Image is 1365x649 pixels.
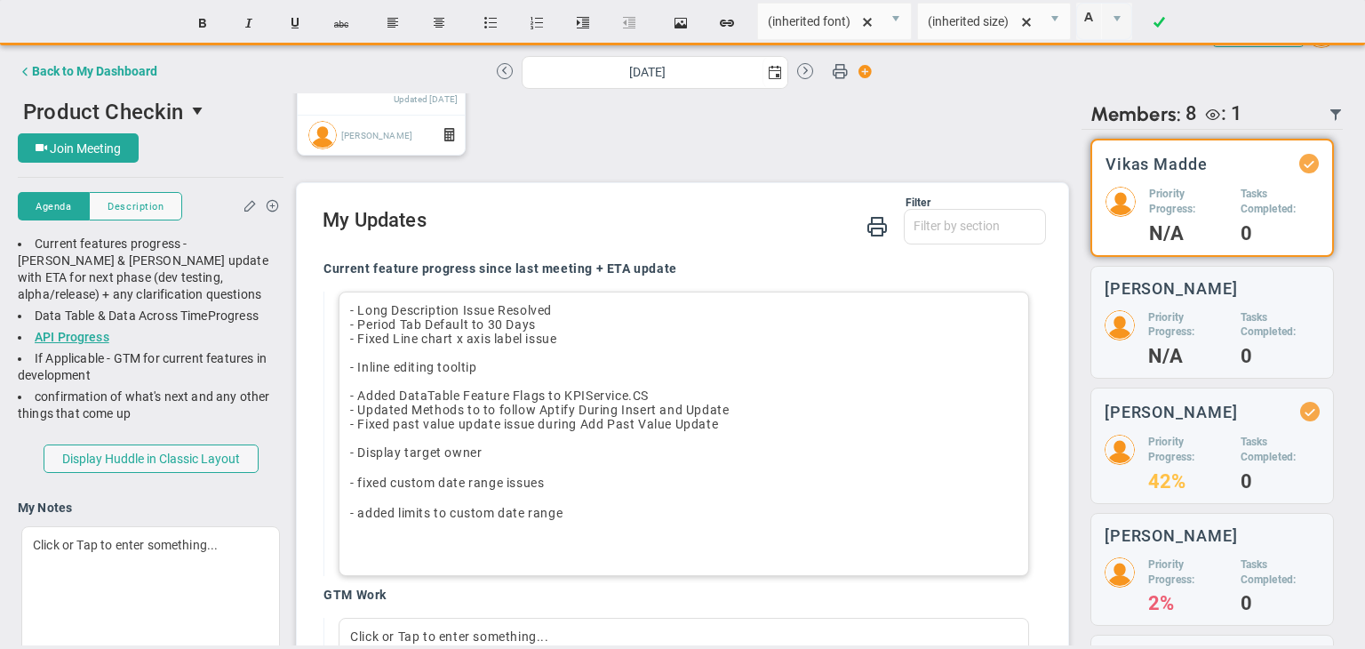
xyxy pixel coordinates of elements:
[323,260,677,276] h4: Current feature progress since last meeting + ETA update
[1329,108,1343,122] span: Filter Updated Members
[1106,156,1208,172] h3: Vikas Madde
[444,124,454,149] span: Formula Driven
[227,6,270,40] button: Italic
[350,417,1018,431] div: - Fixed past value update issue during Add Past Value Update
[866,214,888,236] span: Print My Huddle Updates
[32,64,157,78] div: Back to My Dashboard
[1148,596,1227,612] h4: 2%
[1241,310,1320,341] h5: Tasks Completed:
[350,474,1018,492] p: - fixed custom date range issues
[1105,404,1238,421] h3: [PERSON_NAME]
[18,53,157,89] button: Back to My Dashboard
[832,62,848,87] span: Print Huddle
[1105,435,1135,465] img: 53178.Person.photo
[18,308,283,324] div: Data Table & Data Across Time
[274,6,316,40] button: Underline
[1105,527,1238,544] h3: [PERSON_NAME]
[23,100,183,124] span: Product Checkin
[181,6,224,40] button: Bold
[918,4,1041,39] input: Font Size
[394,94,458,104] span: Updated [DATE]
[881,4,911,39] span: select
[758,4,881,39] input: Font Name
[18,236,268,301] span: Current features progress - [PERSON_NAME] & [PERSON_NAME] update with ETA for next phase (dev tes...
[1148,310,1227,341] h5: Priority Progress:
[469,6,512,40] button: Insert unordered list
[350,317,1018,332] div: - Period Tab Default to 30 Days
[659,6,702,40] button: Insert image
[1090,102,1181,126] span: Members:
[350,444,1018,461] p: - Display target owner
[1040,4,1070,39] span: select
[323,209,1046,235] h2: My Updates
[1106,187,1136,217] img: 203357.Person.photo
[1221,102,1226,124] span: :
[50,141,121,156] span: Join Meeting
[1101,4,1131,39] span: select
[108,199,164,214] span: Description
[308,121,337,149] img: Alex Abramson
[1148,349,1227,365] h4: N/A
[1304,405,1316,418] div: Updated Status
[1241,187,1319,217] h5: Tasks Completed:
[1148,474,1227,490] h4: 42%
[350,504,1018,522] p: - added limits to custom date range
[35,330,109,344] a: API Progress
[1076,3,1132,40] span: Current selected color is rgba(255, 255, 255, 0)
[1105,310,1135,341] img: 50429.Person.photo
[18,133,139,163] button: Join Meeting
[18,389,270,421] span: confirmation of what's next and any other things that come up
[44,445,259,473] button: Display Huddle in Classic Layout
[1241,349,1320,365] h4: 0
[1148,435,1227,465] h5: Priority Progress:
[1241,226,1319,242] h4: 0
[850,60,873,84] span: Action Button
[184,96,214,126] span: select
[36,199,71,214] span: Agenda
[562,6,604,40] button: Indent
[1241,557,1320,588] h5: Tasks Completed:
[1241,435,1320,465] h5: Tasks Completed:
[762,57,787,88] span: select
[1185,102,1197,126] span: 8
[320,6,363,40] button: Strikethrough
[1137,6,1180,40] a: Done!
[706,6,748,40] button: Insert hyperlink
[1231,102,1242,124] span: 1
[1241,596,1320,612] h4: 0
[1149,226,1227,242] h4: N/A
[1105,557,1135,588] img: 50249.Person.photo
[905,210,1045,242] input: Filter by section
[1149,187,1227,217] h5: Priority Progress:
[1148,557,1227,588] h5: Priority Progress:
[323,196,930,209] div: Filter
[515,6,558,40] button: Insert ordered list
[323,587,387,603] h4: GTM Work
[18,192,89,220] button: Agenda
[208,308,259,323] span: Progress
[1105,280,1238,297] h3: [PERSON_NAME]
[371,6,414,40] button: Align text left
[18,351,267,382] span: If Applicable - GTM for current features in development
[350,303,1018,317] div: - Long Description Issue Resolved
[1197,102,1242,126] div: Mallory Robinson is a Viewer.
[350,332,1018,346] div: - Fixed Line chart x axis label issue
[350,403,1018,417] div: - Updated Methods to to follow Aptify During Insert and Update
[418,6,460,40] button: Center text
[350,358,1018,376] p: - Inline editing tooltip
[341,131,412,140] span: [PERSON_NAME]
[350,389,1018,403] div: - Added DataTable Feature Flags to KPIService.CS
[89,192,182,220] button: Description
[18,500,283,516] h4: My Notes
[1303,157,1315,170] div: Updated Status
[1241,474,1320,490] h4: 0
